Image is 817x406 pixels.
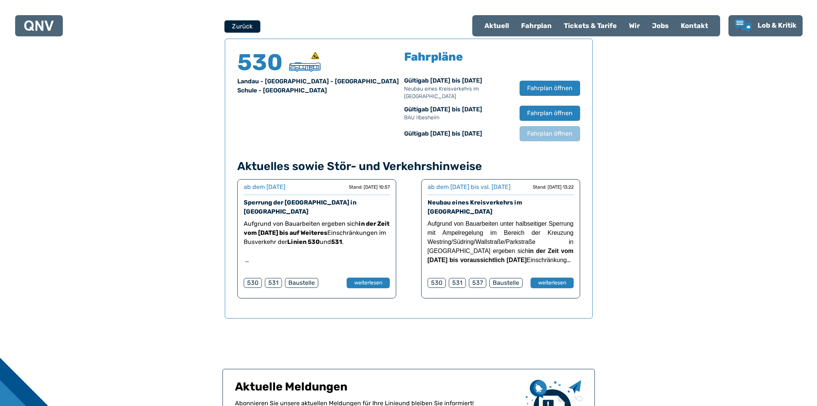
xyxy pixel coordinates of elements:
span: Fahrplan öffnen [527,129,573,138]
div: Landau - [GEOGRAPHIC_DATA] - [GEOGRAPHIC_DATA] Schule - [GEOGRAPHIC_DATA] [237,77,400,95]
div: 531 [265,278,282,288]
p: Aufgrund von Bauarbeiten ergeben sich Einschränkungen im Busverkehr der und . [244,219,390,247]
button: weiterlesen [531,278,574,288]
h1: Aktuelle Meldungen [235,380,520,399]
a: QNV Logo [24,18,54,33]
a: Lob & Kritik [735,19,797,33]
span: Lob & Kritik [758,21,797,30]
h4: Aktuelles sowie Stör- und Verkehrshinweise [237,159,580,173]
div: Stand: [DATE] 10:57 [349,184,390,190]
h4: 530 [237,51,283,74]
a: Fahrplan [515,16,558,36]
a: Sperrung der [GEOGRAPHIC_DATA] in [GEOGRAPHIC_DATA] [244,199,356,215]
div: Stand: [DATE] 13:22 [533,184,574,190]
strong: Linien 530 [287,238,320,245]
strong: 531 [331,238,342,245]
button: Fahrplan öffnen [520,106,580,121]
img: QNV Logo [24,20,54,31]
span: Fahrplan öffnen [527,84,573,93]
a: Jobs [646,16,675,36]
a: Tickets & Tarife [558,16,623,36]
a: Kontakt [675,16,714,36]
h5: Fahrpläne [404,51,463,62]
strong: in der Zeit vom [DATE] bis auf Weiteres [244,220,389,236]
a: Zurück [225,20,255,33]
button: Fahrplan öffnen [520,126,580,141]
div: Gültig ab [DATE] bis [DATE] [404,129,512,138]
div: Gültig ab [DATE] bis [DATE] [404,76,512,100]
div: 531 [449,278,466,288]
div: Baustelle [285,278,318,288]
a: Neubau eines Kreisverkehrs im [GEOGRAPHIC_DATA] [428,199,522,215]
div: 537 [469,278,486,288]
div: Baustelle [489,278,523,288]
div: 530 [244,278,262,288]
p: Neubau eines Kreisverkehrs im [GEOGRAPHIC_DATA] [404,85,512,100]
a: Wir [623,16,646,36]
div: ab dem [DATE] [244,183,285,192]
img: Überlandbus [289,62,321,72]
div: 530 [428,278,446,288]
span: Fahrplan öffnen [527,109,573,118]
a: Aktuell [478,16,515,36]
button: weiterlesen [347,278,390,288]
p: BAU Ilbesheim [404,114,512,122]
button: Zurück [224,20,260,33]
button: Fahrplan öffnen [520,81,580,96]
div: Gültig ab [DATE] bis [DATE] [404,105,512,122]
strong: in der Zeit vom [DATE] bis voraussichtlich [DATE] [428,248,574,263]
span: Aufgrund von Bauarbeiten unter halbseitiger Sperrung mit Ampelregelung im Bereich der Kreuzung We... [428,220,574,272]
div: ab dem [DATE] bis vsl. [DATE] [428,183,510,192]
